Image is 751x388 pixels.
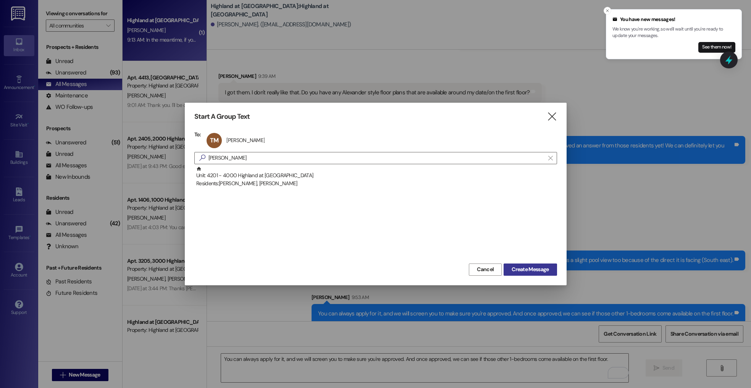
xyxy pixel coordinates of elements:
[477,265,494,273] span: Cancel
[226,137,265,144] div: [PERSON_NAME]
[612,16,735,23] div: You have new messages!
[196,154,208,162] i: 
[194,112,250,121] h3: Start A Group Text
[194,131,201,138] h3: To:
[604,7,611,15] button: Close toast
[194,166,557,185] div: Unit: 4201 - 4000 Highland at [GEOGRAPHIC_DATA]Residents:[PERSON_NAME], [PERSON_NAME]
[469,264,502,276] button: Cancel
[612,26,735,39] p: We know you're working, so we'll wait until you're ready to update your messages.
[208,153,544,163] input: Search for any contact or apartment
[544,152,557,164] button: Clear text
[210,136,218,144] span: TM
[547,113,557,121] i: 
[512,265,549,273] span: Create Message
[196,179,557,188] div: Residents: [PERSON_NAME], [PERSON_NAME]
[196,166,557,188] div: Unit: 4201 - 4000 Highland at [GEOGRAPHIC_DATA]
[548,155,552,161] i: 
[504,264,557,276] button: Create Message
[698,42,735,53] button: See them now!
